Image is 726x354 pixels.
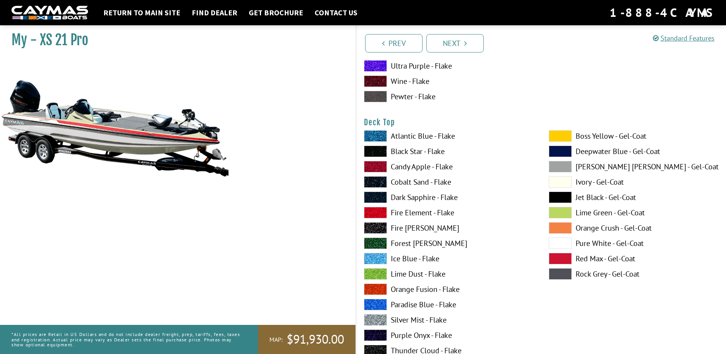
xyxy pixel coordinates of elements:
a: Prev [365,34,423,52]
label: Purple Onyx - Flake [364,329,533,341]
label: Ultra Purple - Flake [364,60,533,72]
label: Rock Grey - Gel-Coat [549,268,718,280]
span: $91,930.00 [287,331,344,347]
h4: Deck Top [364,118,719,127]
a: MAP:$91,930.00 [258,325,356,354]
a: Standard Features [653,34,715,43]
label: Silver Mist - Flake [364,314,533,326]
label: Fire Element - Flake [364,207,533,218]
a: Return to main site [100,8,184,18]
label: Pure White - Gel-Coat [549,238,718,249]
label: [PERSON_NAME] [PERSON_NAME] - Gel-Coat [549,161,718,172]
label: Ice Blue - Flake [364,253,533,264]
label: Black Star - Flake [364,146,533,157]
label: Forest [PERSON_NAME] [364,238,533,249]
a: Get Brochure [245,8,307,18]
label: Fire [PERSON_NAME] [364,222,533,234]
label: Orange Crush - Gel-Coat [549,222,718,234]
a: Next [426,34,484,52]
h1: My - XS 21 Pro [11,31,336,49]
img: white-logo-c9c8dbefe5ff5ceceb0f0178aa75bf4bb51f6bca0971e226c86eb53dfe498488.png [11,6,88,20]
label: Lime Dust - Flake [364,268,533,280]
div: 1-888-4CAYMAS [610,4,715,21]
label: Ivory - Gel-Coat [549,176,718,188]
label: Cobalt Sand - Flake [364,176,533,188]
label: Candy Apple - Flake [364,161,533,172]
label: Orange Fusion - Flake [364,284,533,295]
a: Contact Us [311,8,361,18]
label: Boss Yellow - Gel-Coat [549,130,718,142]
label: Lime Green - Gel-Coat [549,207,718,218]
p: *All prices are Retail in US Dollars and do not include dealer freight, prep, tariffs, fees, taxe... [11,328,241,351]
label: Atlantic Blue - Flake [364,130,533,142]
a: Find Dealer [188,8,241,18]
label: Red Max - Gel-Coat [549,253,718,264]
label: Jet Black - Gel-Coat [549,192,718,203]
label: Wine - Flake [364,75,533,87]
span: MAP: [269,336,283,344]
label: Pewter - Flake [364,91,533,102]
label: Dark Sapphire - Flake [364,192,533,203]
label: Deepwater Blue - Gel-Coat [549,146,718,157]
label: Paradise Blue - Flake [364,299,533,310]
